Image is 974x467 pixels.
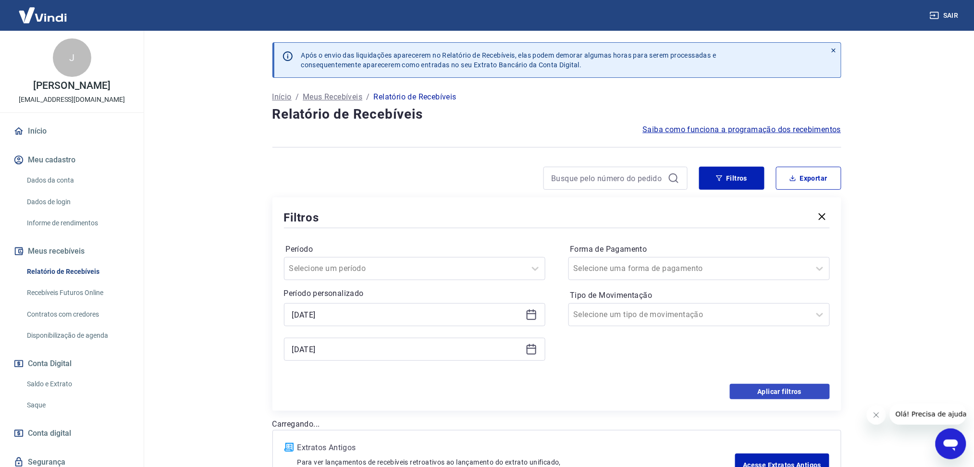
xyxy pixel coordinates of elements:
a: Informe de rendimentos [23,213,132,233]
h5: Filtros [284,210,320,225]
label: Tipo de Movimentação [570,290,828,301]
button: Filtros [699,167,764,190]
button: Meus recebíveis [12,241,132,262]
button: Aplicar filtros [730,384,830,399]
button: Exportar [776,167,841,190]
p: Extratos Antigos [297,442,736,454]
span: Conta digital [28,427,71,440]
p: Período personalizado [284,288,545,299]
a: Saque [23,395,132,415]
a: Contratos com credores [23,305,132,324]
label: Forma de Pagamento [570,244,828,255]
a: Meus Recebíveis [303,91,362,103]
button: Sair [928,7,962,25]
a: Início [12,121,132,142]
a: Saldo e Extrato [23,374,132,394]
p: / [296,91,299,103]
input: Data inicial [292,307,522,322]
img: ícone [284,443,294,452]
p: / [366,91,370,103]
span: Olá! Precisa de ajuda? [6,7,81,14]
a: Dados de login [23,192,132,212]
button: Meu cadastro [12,149,132,171]
p: Após o envio das liquidações aparecerem no Relatório de Recebíveis, elas podem demorar algumas ho... [301,50,716,70]
a: Conta digital [12,423,132,444]
h4: Relatório de Recebíveis [272,105,841,124]
p: Relatório de Recebíveis [374,91,456,103]
a: Dados da conta [23,171,132,190]
iframe: Fechar mensagem [867,406,886,425]
a: Saiba como funciona a programação dos recebimentos [643,124,841,135]
img: Vindi [12,0,74,30]
div: J [53,38,91,77]
label: Período [286,244,543,255]
a: Início [272,91,292,103]
p: Carregando... [272,418,841,430]
p: [PERSON_NAME] [33,81,110,91]
iframe: Botão para abrir a janela de mensagens [936,429,966,459]
a: Disponibilização de agenda [23,326,132,345]
input: Busque pelo número do pedido [552,171,664,185]
iframe: Mensagem da empresa [890,404,966,425]
a: Recebíveis Futuros Online [23,283,132,303]
input: Data final [292,342,522,356]
button: Conta Digital [12,353,132,374]
p: [EMAIL_ADDRESS][DOMAIN_NAME] [19,95,125,105]
a: Relatório de Recebíveis [23,262,132,282]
